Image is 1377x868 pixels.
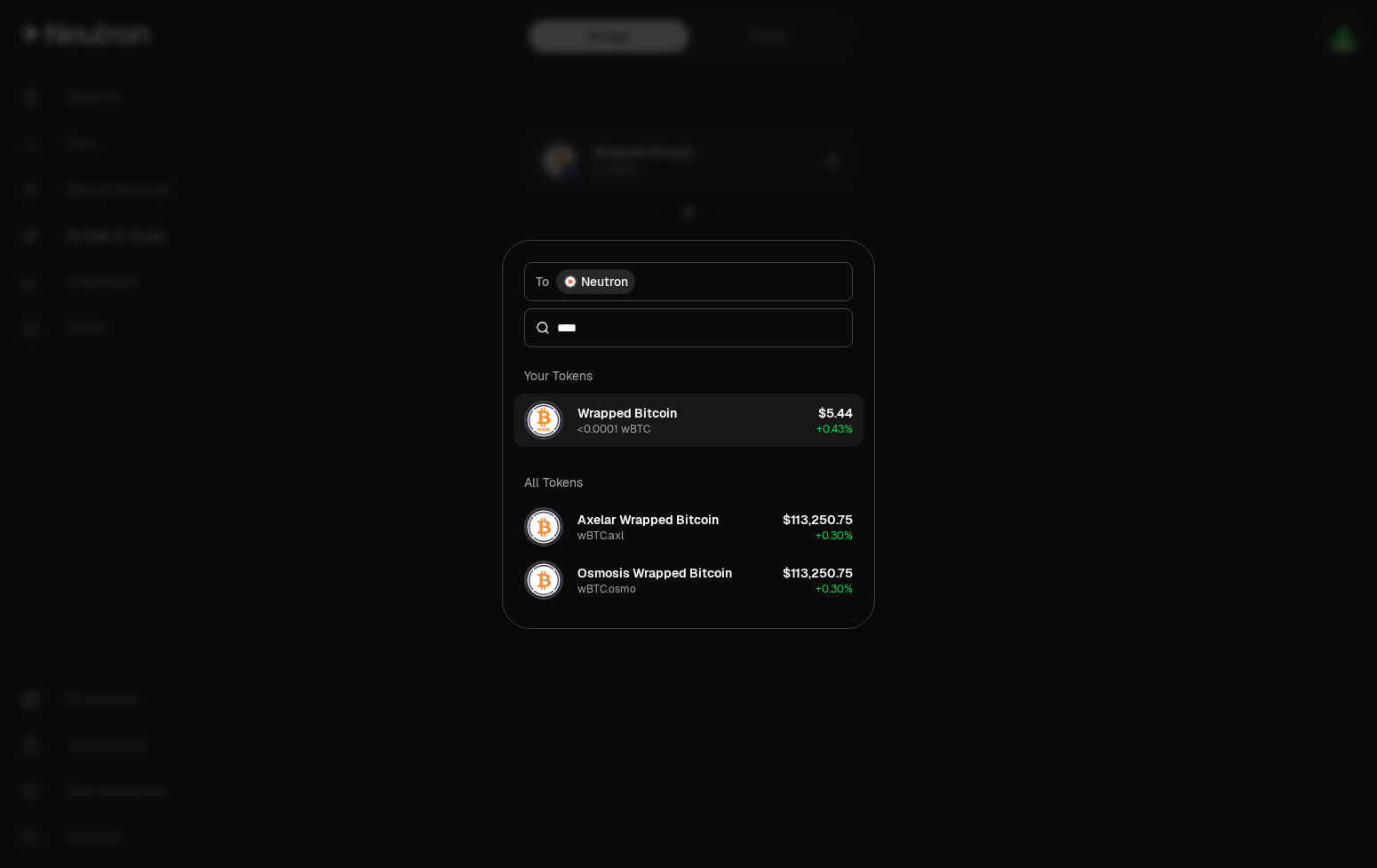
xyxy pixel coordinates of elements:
div: $113,250.75 [783,564,853,582]
button: wBTC.osmo LogoOsmosis Wrapped BitcoinwBTC.osmo$113,250.75+0.30% [513,553,864,607]
div: wBTC.osmo [577,582,636,596]
span: + 0.30% [816,529,853,543]
div: $113,250.75 [783,511,853,529]
button: wBTC LogoWrapped Bitcoin<0.0001 wBTC$5.44+0.43% [513,394,864,447]
button: wBTC.axl LogoAxelar Wrapped BitcoinwBTC.axl$113,250.75+0.30% [513,500,864,553]
div: $5.44 [818,404,853,422]
div: All Tokens [513,465,864,500]
img: wBTC.osmo Logo [526,562,561,598]
span: + 0.43% [816,422,853,436]
div: Your Tokens [513,358,864,394]
img: wBTC.axl Logo [526,509,561,545]
div: Wrapped Bitcoin [577,404,677,422]
span: + 0.30% [816,582,853,596]
img: Neutron Logo [565,276,576,287]
span: Neutron [581,273,628,291]
button: ToNeutron LogoNeutron [524,262,853,301]
div: wBTC.axl [577,529,624,543]
img: wBTC Logo [526,402,561,438]
span: To [536,273,549,291]
div: Axelar Wrapped Bitcoin [577,511,719,529]
div: Osmosis Wrapped Bitcoin [577,564,732,582]
div: <0.0001 wBTC [577,422,650,436]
